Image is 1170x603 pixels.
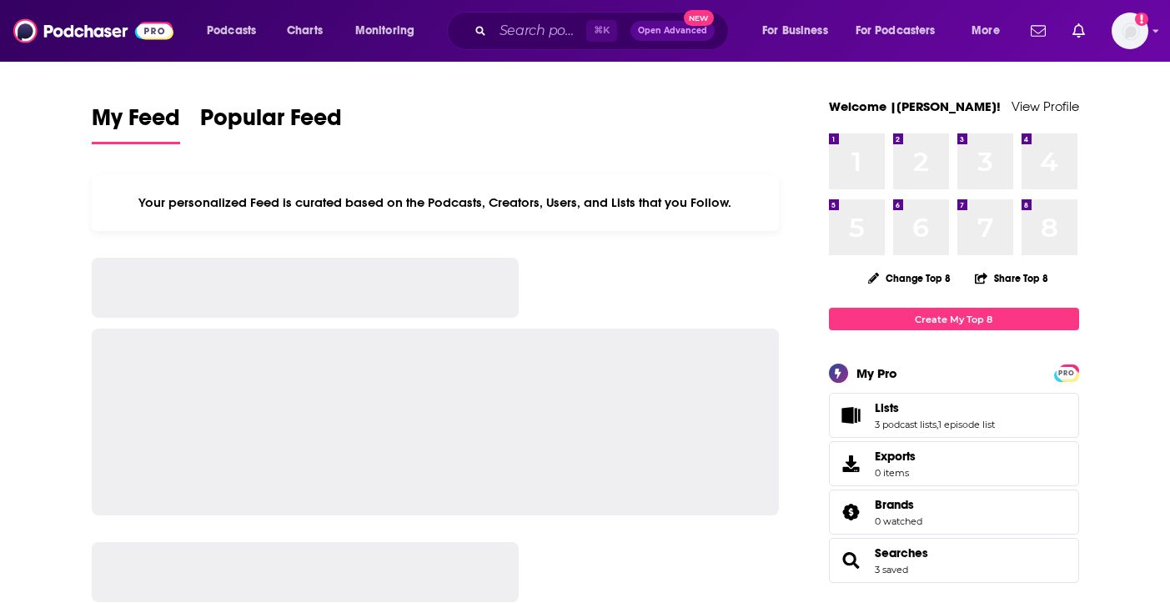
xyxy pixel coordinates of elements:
[875,419,937,430] a: 3 podcast lists
[751,18,849,44] button: open menu
[1057,366,1077,379] a: PRO
[974,262,1049,294] button: Share Top 8
[1012,98,1079,114] a: View Profile
[937,419,938,430] span: ,
[972,19,1000,43] span: More
[856,19,936,43] span: For Podcasters
[684,10,714,26] span: New
[1112,13,1148,49] span: Logged in as Ruth_Nebius
[835,549,868,572] a: Searches
[875,400,995,415] a: Lists
[829,393,1079,438] span: Lists
[630,21,715,41] button: Open AdvancedNew
[276,18,333,44] a: Charts
[875,449,916,464] span: Exports
[875,564,908,575] a: 3 saved
[829,308,1079,330] a: Create My Top 8
[875,497,914,512] span: Brands
[463,12,745,50] div: Search podcasts, credits, & more...
[875,467,916,479] span: 0 items
[92,174,780,231] div: Your personalized Feed is curated based on the Podcasts, Creators, Users, and Lists that you Follow.
[875,545,928,560] a: Searches
[1135,13,1148,26] svg: Add a profile image
[875,400,899,415] span: Lists
[92,103,180,144] a: My Feed
[829,441,1079,486] a: Exports
[938,419,995,430] a: 1 episode list
[835,500,868,524] a: Brands
[493,18,586,44] input: Search podcasts, credits, & more...
[960,18,1021,44] button: open menu
[1057,367,1077,379] span: PRO
[195,18,278,44] button: open menu
[200,103,342,144] a: Popular Feed
[829,538,1079,583] span: Searches
[355,19,414,43] span: Monitoring
[586,20,617,42] span: ⌘ K
[835,452,868,475] span: Exports
[287,19,323,43] span: Charts
[835,404,868,427] a: Lists
[13,15,173,47] img: Podchaser - Follow, Share and Rate Podcasts
[845,18,960,44] button: open menu
[207,19,256,43] span: Podcasts
[856,365,897,381] div: My Pro
[829,490,1079,535] span: Brands
[875,515,922,527] a: 0 watched
[638,27,707,35] span: Open Advanced
[858,268,962,289] button: Change Top 8
[1112,13,1148,49] button: Show profile menu
[92,103,180,142] span: My Feed
[200,103,342,142] span: Popular Feed
[875,497,922,512] a: Brands
[1112,13,1148,49] img: User Profile
[1024,17,1052,45] a: Show notifications dropdown
[829,98,1001,114] a: Welcome |[PERSON_NAME]!
[344,18,436,44] button: open menu
[762,19,828,43] span: For Business
[1066,17,1092,45] a: Show notifications dropdown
